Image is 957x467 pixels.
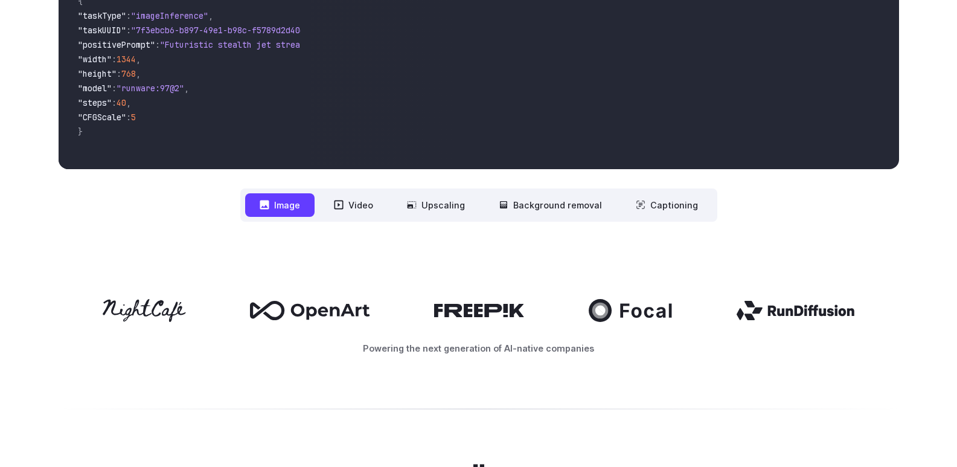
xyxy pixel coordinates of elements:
[117,97,126,108] span: 40
[392,193,479,217] button: Upscaling
[78,68,117,79] span: "height"
[121,68,136,79] span: 768
[78,39,155,50] span: "positivePrompt"
[78,54,112,65] span: "width"
[59,341,899,355] p: Powering the next generation of AI-native companies
[78,10,126,21] span: "taskType"
[126,112,131,123] span: :
[136,68,141,79] span: ,
[117,68,121,79] span: :
[112,54,117,65] span: :
[484,193,616,217] button: Background removal
[155,39,160,50] span: :
[136,54,141,65] span: ,
[131,10,208,21] span: "imageInference"
[621,193,712,217] button: Captioning
[131,112,136,123] span: 5
[78,83,112,94] span: "model"
[117,83,184,94] span: "runware:97@2"
[117,54,136,65] span: 1344
[126,10,131,21] span: :
[112,97,117,108] span: :
[245,193,315,217] button: Image
[184,83,189,94] span: ,
[112,83,117,94] span: :
[126,25,131,36] span: :
[78,97,112,108] span: "steps"
[78,25,126,36] span: "taskUUID"
[131,25,315,36] span: "7f3ebcb6-b897-49e1-b98c-f5789d2d40d7"
[78,126,83,137] span: }
[319,193,388,217] button: Video
[126,97,131,108] span: ,
[78,112,126,123] span: "CFGScale"
[208,10,213,21] span: ,
[160,39,600,50] span: "Futuristic stealth jet streaking through a neon-lit cityscape with glowing purple exhaust"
